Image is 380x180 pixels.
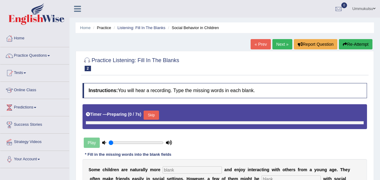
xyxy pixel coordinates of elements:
[264,167,267,172] b: n
[98,167,100,172] b: e
[287,167,289,172] b: h
[343,167,346,172] b: h
[102,167,105,172] b: c
[272,39,292,49] a: Next »
[117,25,165,30] a: Listening: Fill In The Blanks
[234,167,237,172] b: e
[324,167,327,172] b: g
[304,167,307,172] b: m
[285,167,287,172] b: t
[301,167,304,172] b: o
[339,39,372,49] button: Re-Attempt
[0,134,69,149] a: Strategy Videos
[145,167,148,172] b: y
[107,112,127,117] b: Preparing
[257,167,259,172] b: a
[322,167,324,172] b: n
[0,151,69,166] a: Your Account
[299,167,301,172] b: r
[0,116,69,132] a: Success Stories
[129,112,140,117] b: 0 / 7s
[105,167,108,172] b: h
[144,167,145,172] b: l
[130,167,133,172] b: n
[94,167,98,172] b: m
[249,167,252,172] b: n
[261,167,263,172] b: t
[124,167,125,172] b: r
[156,167,158,172] b: r
[167,25,219,31] li: Social Behavior in Children
[317,167,319,172] b: o
[332,167,334,172] b: g
[150,167,154,172] b: m
[114,167,116,172] b: e
[158,167,161,172] b: e
[143,167,144,172] b: l
[135,167,136,172] b: t
[139,167,141,172] b: r
[341,2,347,8] span: 0
[110,167,112,172] b: d
[239,167,240,172] b: j
[294,39,337,49] button: Report Question
[240,167,243,172] b: o
[80,25,91,30] a: Home
[107,167,109,172] b: i
[334,167,337,172] b: e
[253,167,255,172] b: e
[86,112,141,117] h5: Timer —
[83,152,174,158] div: * Fill in the missing words into the blank fields
[289,167,291,172] b: e
[276,167,278,172] b: t
[310,167,312,172] b: a
[237,167,239,172] b: n
[136,167,139,172] b: u
[0,47,69,62] a: Practice Questions
[227,167,229,172] b: n
[340,167,343,172] b: T
[337,167,338,172] b: .
[251,39,271,49] a: « Prev
[272,167,275,172] b: w
[298,167,299,172] b: f
[121,167,124,172] b: a
[275,167,276,172] b: i
[248,167,249,172] b: i
[133,167,135,172] b: a
[291,167,293,172] b: r
[128,112,129,117] b: (
[83,83,367,98] h4: You will hear a recording. Type the missing words in each blank.
[329,167,332,172] b: a
[0,65,69,80] a: Tests
[0,82,69,97] a: Online Class
[345,167,348,172] b: e
[140,112,141,117] b: )
[293,167,295,172] b: s
[109,167,110,172] b: l
[314,167,317,172] b: y
[85,66,91,71] span: 2
[154,167,157,172] b: o
[112,167,114,172] b: r
[252,167,253,172] b: t
[83,56,179,71] h2: Practice Listening: Fill In The Blanks
[89,167,91,172] b: S
[89,88,118,93] b: Instructions:
[282,167,285,172] b: o
[267,167,269,172] b: g
[229,167,232,172] b: d
[263,167,264,172] b: i
[125,167,128,172] b: e
[278,167,280,172] b: h
[144,111,159,120] button: Skip
[255,167,257,172] b: r
[348,167,350,172] b: y
[0,99,69,114] a: Predictions
[91,167,94,172] b: o
[259,167,261,172] b: c
[163,166,222,174] input: blank
[141,167,143,172] b: a
[116,167,119,172] b: n
[243,167,245,172] b: y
